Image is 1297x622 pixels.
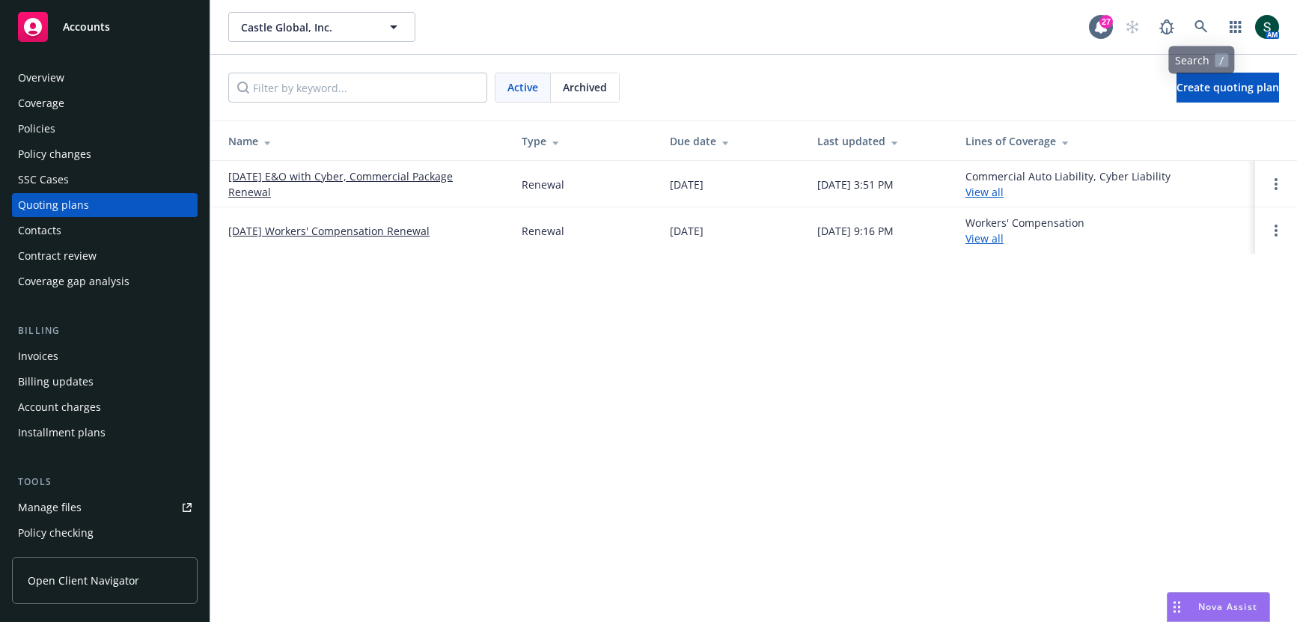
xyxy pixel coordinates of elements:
[563,79,607,95] span: Archived
[670,133,794,149] div: Due date
[1255,15,1279,39] img: photo
[18,370,94,394] div: Billing updates
[1198,600,1257,613] span: Nova Assist
[1099,15,1113,28] div: 27
[228,133,498,149] div: Name
[12,395,198,419] a: Account charges
[228,73,487,103] input: Filter by keyword...
[1267,175,1285,193] a: Open options
[18,269,129,293] div: Coverage gap analysis
[817,223,894,239] div: [DATE] 9:16 PM
[18,421,106,445] div: Installment plans
[12,168,198,192] a: SSC Cases
[12,521,198,545] a: Policy checking
[18,219,61,243] div: Contacts
[1152,12,1182,42] a: Report a Bug
[522,177,564,192] div: Renewal
[1267,222,1285,240] a: Open options
[12,269,198,293] a: Coverage gap analysis
[507,79,538,95] span: Active
[18,395,101,419] div: Account charges
[522,133,646,149] div: Type
[1167,592,1270,622] button: Nova Assist
[228,223,430,239] a: [DATE] Workers' Compensation Renewal
[12,6,198,48] a: Accounts
[965,133,1243,149] div: Lines of Coverage
[965,231,1004,246] a: View all
[12,370,198,394] a: Billing updates
[18,168,69,192] div: SSC Cases
[18,521,94,545] div: Policy checking
[12,219,198,243] a: Contacts
[965,168,1171,200] div: Commercial Auto Liability, Cyber Liability
[18,496,82,519] div: Manage files
[12,344,198,368] a: Invoices
[817,133,942,149] div: Last updated
[670,177,704,192] div: [DATE]
[965,185,1004,199] a: View all
[12,66,198,90] a: Overview
[18,244,97,268] div: Contract review
[12,421,198,445] a: Installment plans
[18,66,64,90] div: Overview
[18,91,64,115] div: Coverage
[1168,593,1186,621] div: Drag to move
[12,117,198,141] a: Policies
[241,19,370,35] span: Castle Global, Inc.
[18,193,89,217] div: Quoting plans
[12,91,198,115] a: Coverage
[670,223,704,239] div: [DATE]
[1221,12,1251,42] a: Switch app
[228,168,498,200] a: [DATE] E&O with Cyber, Commercial Package Renewal
[12,244,198,268] a: Contract review
[12,193,198,217] a: Quoting plans
[965,215,1084,246] div: Workers' Compensation
[12,142,198,166] a: Policy changes
[1186,12,1216,42] a: Search
[28,573,139,588] span: Open Client Navigator
[18,344,58,368] div: Invoices
[1177,73,1279,103] a: Create quoting plan
[228,12,415,42] button: Castle Global, Inc.
[18,142,91,166] div: Policy changes
[12,475,198,490] div: Tools
[12,323,198,338] div: Billing
[1117,12,1147,42] a: Start snowing
[817,177,894,192] div: [DATE] 3:51 PM
[63,21,110,33] span: Accounts
[12,496,198,519] a: Manage files
[18,117,55,141] div: Policies
[522,223,564,239] div: Renewal
[1177,80,1279,94] span: Create quoting plan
